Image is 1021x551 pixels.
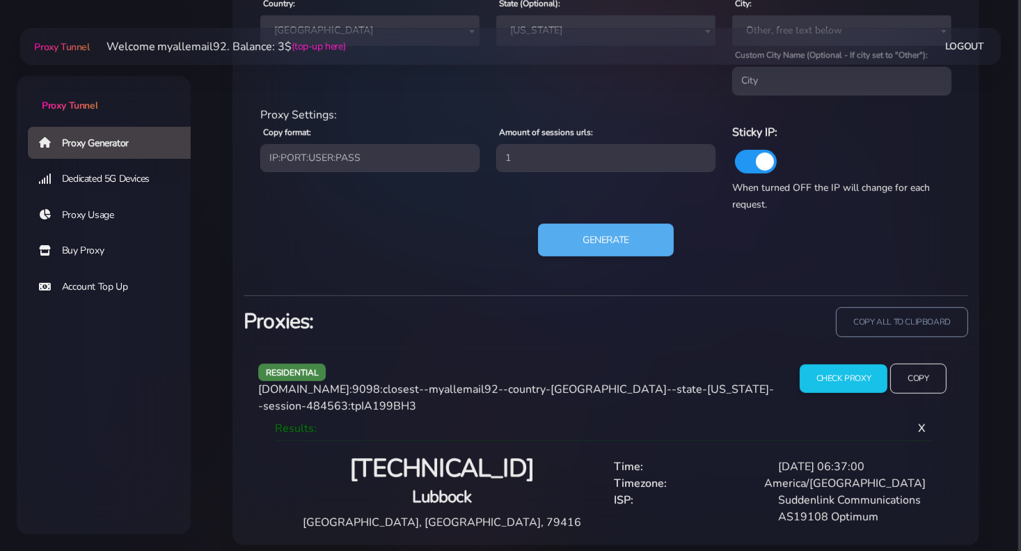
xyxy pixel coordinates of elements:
[28,127,202,159] a: Proxy Generator
[538,224,674,257] button: Generate
[286,453,598,486] h2: [TECHNICAL_ID]
[28,163,202,195] a: Dedicated 5G Devices
[741,21,943,40] span: Other, free text below
[770,509,934,525] div: AS19108 Optimum
[252,107,960,123] div: Proxy Settings:
[303,515,581,530] span: [GEOGRAPHIC_DATA], [GEOGRAPHIC_DATA], 79416
[732,123,951,141] h6: Sticky IP:
[606,458,770,475] div: Time:
[732,67,951,95] input: City
[770,492,934,509] div: Suddenlink Communications
[260,15,480,46] span: United States of America
[258,382,774,414] span: [DOMAIN_NAME]:9098:closest--myallemail92--country-[GEOGRAPHIC_DATA]--state-[US_STATE]--session-48...
[244,307,598,336] h3: Proxies:
[505,21,707,40] span: Texas
[770,458,934,475] div: [DATE] 06:37:00
[17,76,191,113] a: Proxy Tunnel
[286,486,598,509] h4: Lubbock
[499,126,593,139] label: Amount of sessions urls:
[292,39,346,54] a: (top-up here)
[890,364,946,394] input: Copy
[606,475,757,492] div: Timezone:
[907,410,937,447] span: X
[90,38,346,55] li: Welcome myallemail92. Balance: 3$
[258,364,326,381] span: residential
[606,492,770,509] div: ISP:
[42,99,97,112] span: Proxy Tunnel
[275,421,317,436] span: Results:
[756,475,934,492] div: America/[GEOGRAPHIC_DATA]
[269,21,471,40] span: United States of America
[732,15,951,46] span: Other, free text below
[732,181,930,211] span: When turned OFF the IP will change for each request.
[945,33,984,59] a: Logout
[836,307,968,337] input: copy all to clipboard
[28,199,202,231] a: Proxy Usage
[800,364,888,393] input: Check Proxy
[263,126,311,139] label: Copy format:
[953,483,1004,534] iframe: Webchat Widget
[28,235,202,267] a: Buy Proxy
[34,40,89,54] span: Proxy Tunnel
[496,15,715,46] span: Texas
[28,271,202,303] a: Account Top Up
[31,36,89,58] a: Proxy Tunnel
